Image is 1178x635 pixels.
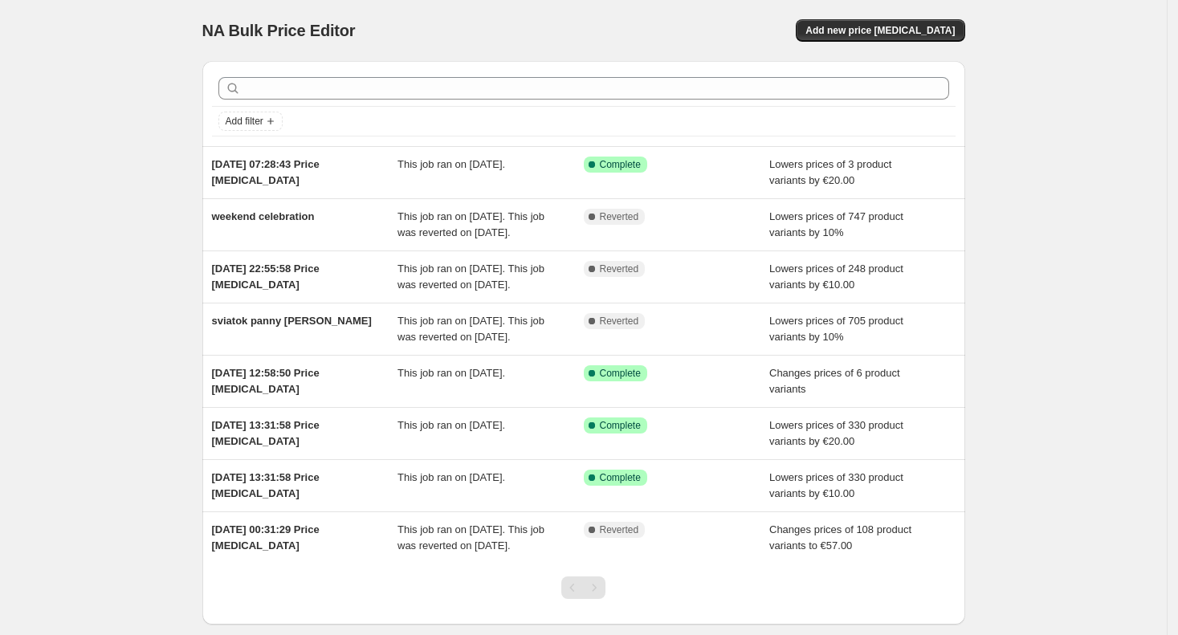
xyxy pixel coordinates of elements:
span: weekend celebration [212,210,315,222]
span: Changes prices of 6 product variants [769,367,900,395]
span: This job ran on [DATE]. [397,367,505,379]
button: Add filter [218,112,283,131]
span: This job ran on [DATE]. [397,158,505,170]
span: Complete [600,419,641,432]
span: Reverted [600,523,639,536]
button: Add new price [MEDICAL_DATA] [796,19,964,42]
span: Lowers prices of 330 product variants by €10.00 [769,471,903,499]
span: Lowers prices of 330 product variants by €20.00 [769,419,903,447]
span: Add new price [MEDICAL_DATA] [805,24,955,37]
span: Changes prices of 108 product variants to €57.00 [769,523,911,552]
span: [DATE] 07:28:43 Price [MEDICAL_DATA] [212,158,320,186]
span: Lowers prices of 705 product variants by 10% [769,315,903,343]
span: Add filter [226,115,263,128]
span: Reverted [600,263,639,275]
span: This job ran on [DATE]. [397,471,505,483]
nav: Pagination [561,576,605,599]
span: Lowers prices of 3 product variants by €20.00 [769,158,891,186]
span: Complete [600,158,641,171]
span: Complete [600,471,641,484]
span: This job ran on [DATE]. This job was reverted on [DATE]. [397,523,544,552]
span: This job ran on [DATE]. This job was reverted on [DATE]. [397,210,544,238]
span: Reverted [600,315,639,328]
span: sviatok panny [PERSON_NAME] [212,315,372,327]
span: [DATE] 13:31:58 Price [MEDICAL_DATA] [212,419,320,447]
span: Lowers prices of 747 product variants by 10% [769,210,903,238]
span: Lowers prices of 248 product variants by €10.00 [769,263,903,291]
span: NA Bulk Price Editor [202,22,356,39]
span: [DATE] 12:58:50 Price [MEDICAL_DATA] [212,367,320,395]
span: This job ran on [DATE]. This job was reverted on [DATE]. [397,263,544,291]
span: [DATE] 00:31:29 Price [MEDICAL_DATA] [212,523,320,552]
span: [DATE] 13:31:58 Price [MEDICAL_DATA] [212,471,320,499]
span: [DATE] 22:55:58 Price [MEDICAL_DATA] [212,263,320,291]
span: This job ran on [DATE]. [397,419,505,431]
span: Complete [600,367,641,380]
span: This job ran on [DATE]. This job was reverted on [DATE]. [397,315,544,343]
span: Reverted [600,210,639,223]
